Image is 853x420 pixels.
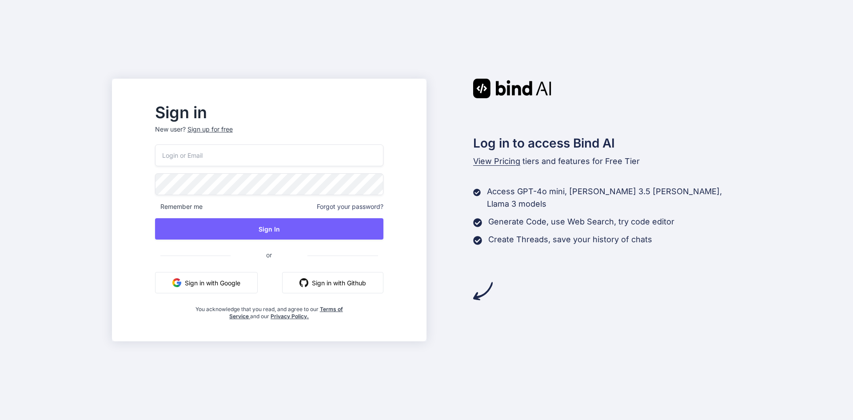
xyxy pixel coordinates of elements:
p: tiers and features for Free Tier [473,155,741,168]
p: Create Threads, save your history of chats [488,233,652,246]
p: New user? [155,125,383,144]
h2: Log in to access Bind AI [473,134,741,152]
button: Sign In [155,218,383,240]
span: Remember me [155,202,203,211]
p: Generate Code, use Web Search, try code editor [488,216,674,228]
img: Bind AI logo [473,79,551,98]
span: Forgot your password? [317,202,383,211]
img: google [172,278,181,287]
p: Access GPT-4o mini, [PERSON_NAME] 3.5 [PERSON_NAME], Llama 3 models [487,185,741,210]
a: Terms of Service [229,306,343,320]
div: You acknowledge that you read, and agree to our and our [193,300,345,320]
input: Login or Email [155,144,383,166]
img: arrow [473,281,493,301]
span: or [231,244,307,266]
span: View Pricing [473,156,520,166]
button: Sign in with Google [155,272,258,293]
button: Sign in with Github [282,272,383,293]
a: Privacy Policy. [271,313,309,320]
h2: Sign in [155,105,383,120]
div: Sign up for free [187,125,233,134]
img: github [299,278,308,287]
